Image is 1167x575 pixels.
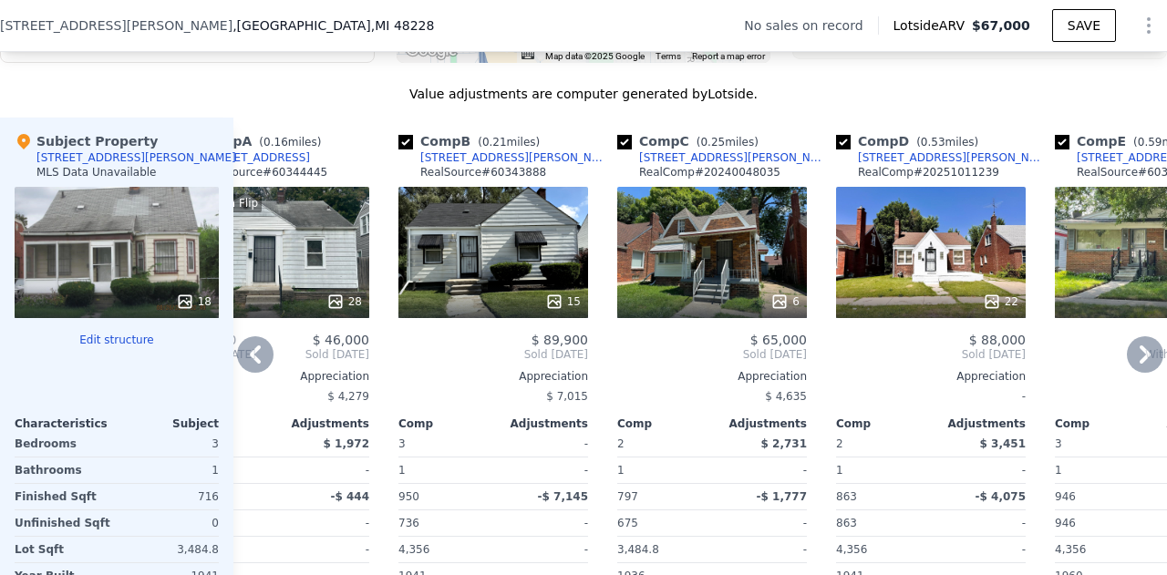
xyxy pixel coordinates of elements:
div: Bedrooms [15,431,113,457]
span: $ 89,900 [532,333,588,347]
span: $ 3,451 [980,437,1026,450]
span: $67,000 [972,18,1030,33]
div: 1 [398,457,490,483]
span: , [GEOGRAPHIC_DATA] [232,16,434,35]
span: $ 1,972 [324,437,369,450]
div: Comp A [180,132,328,150]
div: - [497,510,588,536]
div: - [497,457,588,483]
div: Lot Sqft [15,537,113,562]
div: [STREET_ADDRESS][PERSON_NAME] [858,150,1048,165]
div: - [278,510,369,536]
span: $ 65,000 [750,333,807,347]
div: Comp [836,416,931,431]
div: 15 [545,293,581,311]
span: 863 [836,517,857,529]
span: -$ 444 [330,490,369,503]
button: Keyboard shortcuts [522,51,534,59]
span: ( miles) [470,136,547,149]
a: [STREET_ADDRESS][PERSON_NAME] [836,150,1048,165]
span: 3 [398,437,406,450]
span: 736 [398,517,419,529]
div: [STREET_ADDRESS][PERSON_NAME] [639,150,829,165]
div: Adjustments [274,416,369,431]
span: 3 [1055,437,1062,450]
span: Sold [DATE] [836,347,1026,362]
div: 1 [836,457,927,483]
div: - [716,457,807,483]
span: -$ 4,075 [976,490,1026,503]
div: Comp D [836,132,986,150]
button: SAVE [1052,9,1116,42]
div: [STREET_ADDRESS][PERSON_NAME] [420,150,610,165]
div: - [836,384,1026,409]
div: Adjustments [493,416,588,431]
span: $ 2,731 [761,437,807,450]
div: - [716,510,807,536]
span: 0.59 [1138,136,1162,149]
span: 0.53 [921,136,945,149]
a: [STREET_ADDRESS] [180,150,310,165]
div: 22 [983,293,1018,311]
span: 2 [836,437,843,450]
span: ( miles) [689,136,766,149]
span: $ 7,015 [546,390,588,403]
div: Comp [1055,416,1150,431]
div: - [497,537,588,562]
div: Adjustments [931,416,1026,431]
div: Appreciation [180,369,369,384]
div: Subject Property [15,132,158,150]
span: ( miles) [252,136,328,149]
div: - [716,537,807,562]
div: 0 [120,510,219,536]
span: $ 4,635 [765,390,807,403]
span: 2 [617,437,625,450]
span: 4,356 [1055,543,1086,556]
button: Show Options [1131,7,1167,44]
div: MLS Data Unavailable [36,165,157,180]
div: Unfinished Sqft [15,510,113,536]
a: [STREET_ADDRESS][PERSON_NAME] [617,150,829,165]
span: 0.16 [263,136,288,149]
div: [STREET_ADDRESS][PERSON_NAME] [36,150,236,165]
div: RealSource # 60344445 [201,165,327,180]
span: -$ 1,777 [757,490,807,503]
div: RealComp # 20240048035 [639,165,780,180]
span: Map data ©2025 Google [545,51,645,61]
div: 1 [617,457,708,483]
div: - [935,537,1026,562]
span: 4,356 [836,543,867,556]
span: , MI 48228 [371,18,435,33]
span: Sold [DATE] [256,347,369,362]
span: 3,484.8 [617,543,659,556]
span: 946 [1055,490,1076,503]
span: Sold [DATE] [617,347,807,362]
span: 797 [617,490,638,503]
span: 0.21 [482,136,507,149]
span: Sold [DATE] [398,347,588,362]
div: [STREET_ADDRESS] [201,150,310,165]
div: 18 [176,293,212,311]
span: 950 [398,490,419,503]
div: Appreciation [398,369,588,384]
div: - [278,457,369,483]
div: 3 [120,431,219,457]
div: 1 [1055,457,1146,483]
div: 6 [770,293,800,311]
div: 716 [120,484,219,509]
div: RealSource # 60343888 [420,165,546,180]
span: Lotside ARV [893,16,972,35]
a: Report a map error [692,51,765,61]
div: Comp [398,416,493,431]
div: Finished Sqft [15,484,113,509]
div: - [278,537,369,562]
div: Bathrooms [15,457,113,483]
div: Comp B [398,132,547,150]
div: No sales on record [744,16,877,35]
div: Adjustments [712,416,807,431]
div: 1 [120,457,219,483]
span: $ 4,279 [327,390,369,403]
div: - [935,457,1026,483]
span: $ 46,000 [313,333,369,347]
span: ( miles) [909,136,986,149]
